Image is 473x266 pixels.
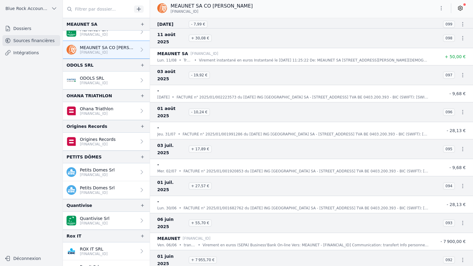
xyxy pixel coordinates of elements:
p: transfert [184,242,196,248]
img: belfius.png [67,137,76,146]
span: + 55,70 € [189,219,212,227]
p: FACTURE n° 2025/01/002223573 du [DATE] ING [GEOGRAPHIC_DATA] SA - [STREET_ADDRESS] TVA BE 0403.20... [177,94,429,100]
span: - 10,24 € [189,108,210,116]
p: - [157,87,159,94]
a: Sources financières [2,35,60,46]
a: MEAUNET SA CO [PERSON_NAME] [FINANCIAL_ID] [63,41,150,59]
span: [DATE] [157,21,186,28]
span: 098 [443,35,455,42]
div: • [194,57,197,63]
span: - 9,68 € [449,91,466,96]
div: • [172,94,174,100]
img: BNP_BE_BUSINESS_GEBABEBB.png [67,216,76,225]
span: [FINANCIAL_ID] [171,9,198,14]
span: + 17,89 € [189,145,212,153]
p: - [157,198,159,205]
a: Petits Domes Srl [FINANCIAL_ID] [63,181,150,199]
p: [FINANCIAL_ID] [183,235,210,241]
p: - [157,161,159,168]
p: - [157,124,159,131]
p: Virement instantané en euros Instantané le [DATE] 11:25:22 De: MEAUNET SA [STREET_ADDRESS][PERSON... [199,57,429,63]
span: 03 août 2025 [157,68,186,82]
p: Origines Records [80,136,116,142]
a: Petits Domes Srl [FINANCIAL_ID] [63,163,150,181]
a: MEAUNET SA [FINANCIAL_ID] [63,23,150,41]
a: Intégrations [2,47,60,58]
p: [FINANCIAL_ID] [80,111,113,116]
span: - 9,68 € [449,165,466,170]
p: [FINANCIAL_ID] [80,142,116,147]
a: ODOLS SRL [FINANCIAL_ID] [63,71,150,89]
p: Petits Domes Srl [80,167,115,173]
div: PETITS DÔMES [67,153,102,161]
img: ing.png [157,3,167,13]
p: ven. 06/06 [157,242,177,248]
img: BNP_BE_BUSINESS_GEBABEBB.png [67,27,76,37]
a: ROX IT SRL [FINANCIAL_ID] [63,242,150,260]
div: • [178,131,180,137]
p: MEAUNET SA CO [PERSON_NAME] [80,45,136,51]
p: [FINANCIAL_ID] [191,51,218,57]
span: 096 [443,108,455,116]
p: jeu. 31/07 [157,131,176,137]
span: 01 août 2025 [157,105,186,119]
span: + 27,57 € [189,182,212,190]
img: kbc.png [67,185,76,195]
p: [FINANCIAL_ID] [80,50,136,55]
span: - 19,92 € [189,71,210,79]
span: 06 juin 2025 [157,216,186,230]
p: FACTURE n° 2025/01/001991286 du [DATE] ING [GEOGRAPHIC_DATA] SA - [STREET_ADDRESS] TVA BE 0403.20... [183,131,429,137]
span: + 30,08 € [189,35,212,42]
span: 099 [443,21,455,28]
p: [FINANCIAL_ID] [80,172,115,177]
span: - 7 900,00 € [440,239,466,244]
p: lun. 30/06 [157,205,177,211]
button: Déconnexion [2,254,60,263]
p: MEAUNET [157,235,180,242]
img: ing.png [67,45,76,55]
p: [FINANCIAL_ID] [80,251,108,256]
div: MEAUNET SA [67,21,97,28]
img: FINTRO_BE_BUSINESS_GEBABEBB.png [67,75,76,85]
a: Ohana Triathlon [FINANCIAL_ID] [63,102,150,120]
p: Transfert [184,57,192,63]
p: lun. 11/08 [157,57,177,63]
p: FACTURE n° 2025/01/001682762 du [DATE] ING [GEOGRAPHIC_DATA] SA - [STREET_ADDRESS] TVA BE 0403.20... [184,205,429,211]
a: Origines Records [FINANCIAL_ID] [63,133,150,151]
span: + 50,00 € [445,54,466,59]
p: mer. 02/07 [157,168,177,174]
p: FACTURE n° 2025/01/001920853 du [DATE] ING [GEOGRAPHIC_DATA] SA - [STREET_ADDRESS] TVA BE 0403.20... [184,168,429,174]
span: - 28,13 € [447,202,466,207]
div: • [179,57,181,63]
div: • [179,168,181,174]
span: 095 [443,145,455,153]
span: 097 [443,71,455,79]
span: 03 juil. 2025 [157,142,186,156]
input: Filtrer par dossier... [63,4,132,15]
span: Blue Rock Accounting [5,5,49,12]
p: [FINANCIAL_ID] [80,32,108,37]
p: [FINANCIAL_ID] [80,81,108,85]
img: CBC_CREGBEBB.png [67,246,76,256]
span: 093 [443,219,455,227]
span: - 7,99 € [189,21,207,28]
span: 01 juil. 2025 [157,179,186,193]
img: kbc.png [67,167,76,177]
div: • [179,242,181,248]
p: [FINANCIAL_ID] [80,221,109,226]
div: Origines Records [67,123,107,130]
div: OHANA TRIATHLON [67,92,112,99]
div: • [198,242,200,248]
span: 092 [443,256,455,264]
div: Quantivise [67,202,92,209]
p: ODOLS SRL [80,75,108,81]
span: - 28,13 € [447,128,466,133]
p: [DATE] [157,94,170,100]
div: • [179,205,181,211]
p: ROX IT SRL [80,246,108,252]
img: belfius.png [67,106,76,116]
span: 11 août 2025 [157,31,186,45]
a: Quantivise Srl [FINANCIAL_ID] [63,212,150,230]
p: MEAUNET SA [157,50,188,57]
p: Quantivise Srl [80,215,109,221]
